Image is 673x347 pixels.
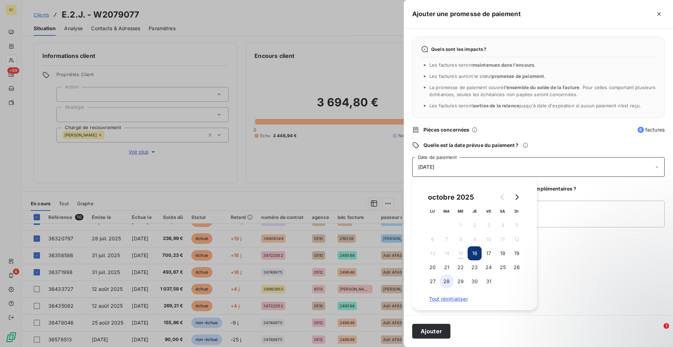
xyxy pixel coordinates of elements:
[426,274,440,288] button: 27
[510,232,524,246] button: 12
[440,274,454,288] button: 28
[440,246,454,260] button: 14
[426,232,440,246] button: 6
[412,9,521,19] h5: Ajouter une promesse de paiement
[429,85,656,97] span: La promesse de paiement couvre . Pour celles comportant plusieurs échéances, seules les échéances...
[440,204,454,218] th: mardi
[423,126,470,133] span: Pièces concernées
[649,323,666,340] iframe: Intercom live chat
[482,274,496,288] button: 31
[638,126,665,133] span: factures
[454,218,468,232] button: 1
[454,204,468,218] th: mercredi
[482,246,496,260] button: 17
[468,274,482,288] button: 30
[510,190,524,204] button: Go to next month
[468,246,482,260] button: 16
[510,218,524,232] button: 5
[426,192,476,203] div: octobre 2025
[664,323,669,329] span: 1
[412,324,450,339] button: Ajouter
[473,62,535,68] span: maintenues dans l’encours
[426,246,440,260] button: 13
[454,260,468,274] button: 22
[426,204,440,218] th: lundi
[482,218,496,232] button: 3
[468,218,482,232] button: 2
[454,232,468,246] button: 8
[429,73,546,79] span: Les factures auront le statut .
[429,103,641,108] span: Les factures seront jusqu'à date d'expiration si aucun paiement n’est reçu.
[423,142,518,149] span: Quelle est la date prévue du paiement ?
[440,260,454,274] button: 21
[510,204,524,218] th: dimanche
[496,204,510,218] th: samedi
[473,103,519,108] span: sorties de la relance
[431,46,487,52] span: Quels sont les impacts ?
[429,296,520,302] span: Tout réinitialiser
[496,232,510,246] button: 11
[429,62,536,68] span: Les factures seront .
[482,260,496,274] button: 24
[496,218,510,232] button: 4
[454,246,468,260] button: 15
[496,190,510,204] button: Go to previous month
[492,73,544,79] span: promesse de paiement
[454,274,468,288] button: 29
[496,260,510,274] button: 25
[468,260,482,274] button: 23
[418,164,434,170] span: [DATE]
[533,279,673,328] iframe: Intercom notifications message
[638,127,644,133] span: 6
[510,246,524,260] button: 19
[440,232,454,246] button: 7
[426,260,440,274] button: 20
[482,204,496,218] th: vendredi
[496,246,510,260] button: 18
[510,260,524,274] button: 26
[468,232,482,246] button: 9
[412,201,665,227] textarea: caro chèque à la signature
[482,232,496,246] button: 10
[468,204,482,218] th: jeudi
[504,85,580,90] span: l’ensemble du solde de la facture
